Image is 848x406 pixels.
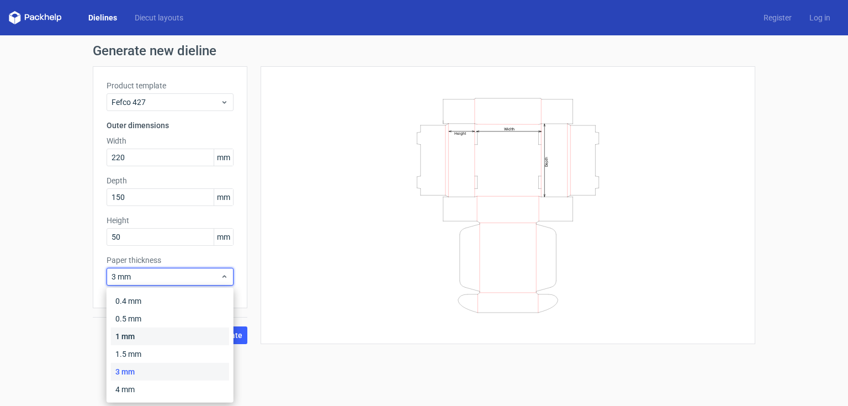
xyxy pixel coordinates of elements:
div: 0.5 mm [111,310,229,328]
div: 3 mm [111,363,229,381]
label: Width [107,135,234,146]
a: Register [755,12,801,23]
text: Width [504,126,515,131]
span: mm [214,149,233,166]
label: Paper thickness [107,255,234,266]
span: Fefco 427 [112,97,220,108]
h3: Outer dimensions [107,120,234,131]
label: Depth [107,175,234,186]
div: 1 mm [111,328,229,345]
div: 4 mm [111,381,229,398]
div: 1.5 mm [111,345,229,363]
span: mm [214,229,233,245]
span: mm [214,189,233,205]
a: Log in [801,12,839,23]
text: Depth [544,156,549,166]
span: 3 mm [112,271,220,282]
label: Height [107,215,234,226]
label: Product template [107,80,234,91]
a: Diecut layouts [126,12,192,23]
text: Height [454,131,466,135]
div: 0.4 mm [111,292,229,310]
h1: Generate new dieline [93,44,755,57]
a: Dielines [79,12,126,23]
